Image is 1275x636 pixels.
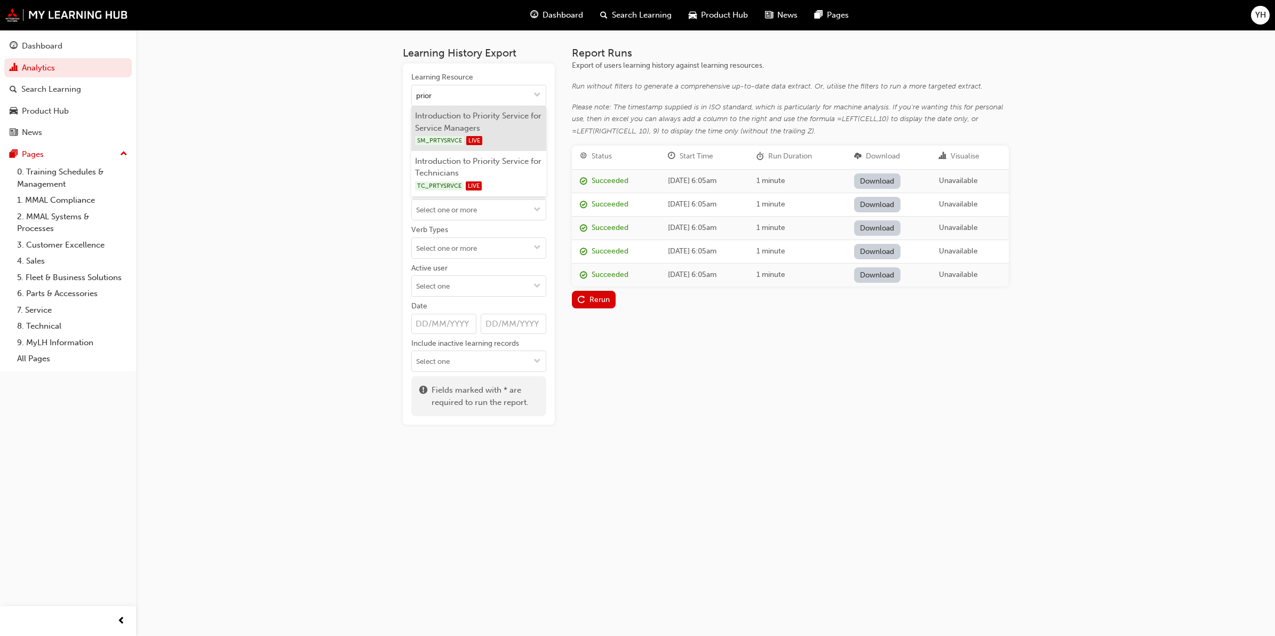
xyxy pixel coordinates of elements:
[4,101,132,121] a: Product Hub
[939,152,946,161] span: chart-icon
[13,192,132,209] a: 1. MMAL Compliance
[768,150,812,163] div: Run Duration
[580,248,587,257] span: report_succeeded-icon
[21,83,81,96] div: Search Learning
[533,206,541,215] span: down-icon
[806,4,857,26] a: pages-iconPages
[592,245,628,258] div: Succeeded
[580,271,587,280] span: report_succeeded-icon
[854,220,901,236] a: Download
[756,222,838,234] div: 1 minute
[854,152,862,161] span: download-icon
[765,9,773,22] span: news-icon
[411,301,427,312] div: Date
[668,198,740,211] div: [DATE] 6:05am
[815,9,823,22] span: pages-icon
[939,200,978,209] span: Unavailable
[572,47,1009,59] h3: Report Runs
[466,181,482,190] span: LIVE
[22,148,44,161] div: Pages
[580,201,587,210] span: report_succeeded-icon
[689,9,697,22] span: car-icon
[668,245,740,258] div: [DATE] 6:05am
[592,150,612,163] div: Status
[592,198,628,211] div: Succeeded
[22,105,69,117] div: Product Hub
[411,314,477,334] input: Date
[529,276,546,296] button: toggle menu
[580,224,587,233] span: report_succeeded-icon
[419,384,427,408] span: exclaim-icon
[680,150,713,163] div: Start Time
[572,61,764,70] span: Export of users learning history against learning resources.
[411,338,519,349] div: Include inactive learning records
[1251,6,1270,25] button: YH
[13,253,132,269] a: 4. Sales
[533,357,541,367] span: down-icon
[592,269,628,281] div: Succeeded
[411,72,473,83] div: Learning Resource
[592,222,628,234] div: Succeeded
[120,147,127,161] span: up-icon
[951,150,979,163] div: Visualise
[592,175,628,187] div: Succeeded
[481,314,546,334] input: Date
[432,384,538,408] span: Fields marked with * are required to run the report.
[668,222,740,234] div: [DATE] 6:05am
[117,615,125,628] span: prev-icon
[612,9,672,21] span: Search Learning
[529,351,546,371] button: toggle menu
[13,285,132,302] a: 6. Parts & Accessories
[13,318,132,335] a: 8. Technical
[854,197,901,212] a: Download
[412,351,546,371] input: Include inactive learning recordstoggle menu
[592,4,680,26] a: search-iconSearch Learning
[533,244,541,253] span: down-icon
[10,42,18,51] span: guage-icon
[5,8,128,22] a: mmal
[13,335,132,351] a: 9. MyLH Information
[411,151,546,196] li: Introduction to Priority Service for Technicians
[22,40,62,52] div: Dashboard
[866,150,900,163] div: Download
[756,245,838,258] div: 1 minute
[13,302,132,319] a: 7. Service
[13,237,132,253] a: 3. Customer Excellence
[701,9,748,21] span: Product Hub
[13,269,132,286] a: 5. Fleet & Business Solutions
[600,9,608,22] span: search-icon
[572,101,1009,138] div: Please note: The timestamp supplied is in ISO standard, which is particularly for machine analysi...
[939,176,978,185] span: Unavailable
[939,270,978,279] span: Unavailable
[668,269,740,281] div: [DATE] 6:05am
[10,150,18,160] span: pages-icon
[522,4,592,26] a: guage-iconDashboard
[580,152,587,161] span: target-icon
[466,136,482,145] span: LIVE
[680,4,756,26] a: car-iconProduct Hub
[533,91,541,100] span: down-icon
[827,9,849,21] span: Pages
[412,85,546,106] input: Learning Resourcetoggle menu
[4,145,132,164] button: Pages
[578,296,585,305] span: replay-icon
[4,34,132,145] button: DashboardAnalyticsSearch LearningProduct HubNews
[854,173,901,189] a: Download
[411,225,448,235] div: Verb Types
[4,79,132,99] a: Search Learning
[4,123,132,142] a: News
[22,126,42,139] div: News
[756,152,764,161] span: duration-icon
[529,200,546,220] button: toggle menu
[533,282,541,291] span: down-icon
[412,238,546,258] input: Verb Typestoggle menu
[756,175,838,187] div: 1 minute
[4,58,132,78] a: Analytics
[668,152,675,161] span: clock-icon
[13,209,132,237] a: 2. MMAL Systems & Processes
[1255,9,1266,21] span: YH
[411,106,546,152] li: Introduction to Priority Service for Service Managers
[415,136,464,145] span: SM_PRTYSRVCE
[668,175,740,187] div: [DATE] 6:05am
[10,107,18,116] span: car-icon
